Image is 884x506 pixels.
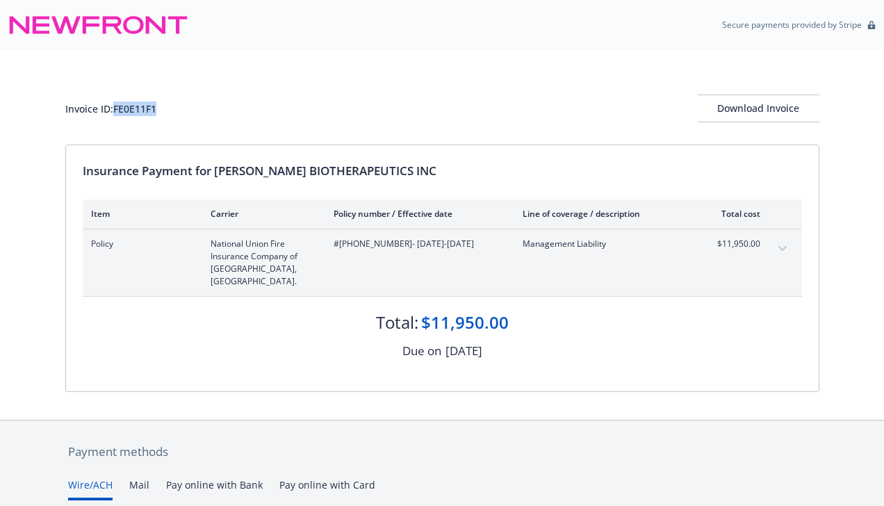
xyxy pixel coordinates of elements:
[334,208,500,220] div: Policy number / Effective date
[708,238,760,250] span: $11,950.00
[68,443,817,461] div: Payment methods
[523,208,686,220] div: Line of coverage / description
[129,478,149,500] button: Mail
[83,229,802,296] div: PolicyNational Union Fire Insurance Company of [GEOGRAPHIC_DATA], [GEOGRAPHIC_DATA].#[PHONE_NUMBE...
[523,238,686,250] span: Management Liability
[211,238,311,288] span: National Union Fire Insurance Company of [GEOGRAPHIC_DATA], [GEOGRAPHIC_DATA].
[334,238,500,250] span: #[PHONE_NUMBER] - [DATE]-[DATE]
[402,342,441,360] div: Due on
[445,342,482,360] div: [DATE]
[421,311,509,334] div: $11,950.00
[211,208,311,220] div: Carrier
[68,478,113,500] button: Wire/ACH
[65,101,156,116] div: Invoice ID: FE0E11F1
[376,311,418,334] div: Total:
[91,208,188,220] div: Item
[708,208,760,220] div: Total cost
[698,95,819,122] button: Download Invoice
[83,162,802,180] div: Insurance Payment for [PERSON_NAME] BIOTHERAPEUTICS INC
[279,478,375,500] button: Pay online with Card
[722,19,862,31] p: Secure payments provided by Stripe
[91,238,188,250] span: Policy
[166,478,263,500] button: Pay online with Bank
[771,238,794,260] button: expand content
[698,95,819,122] div: Download Invoice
